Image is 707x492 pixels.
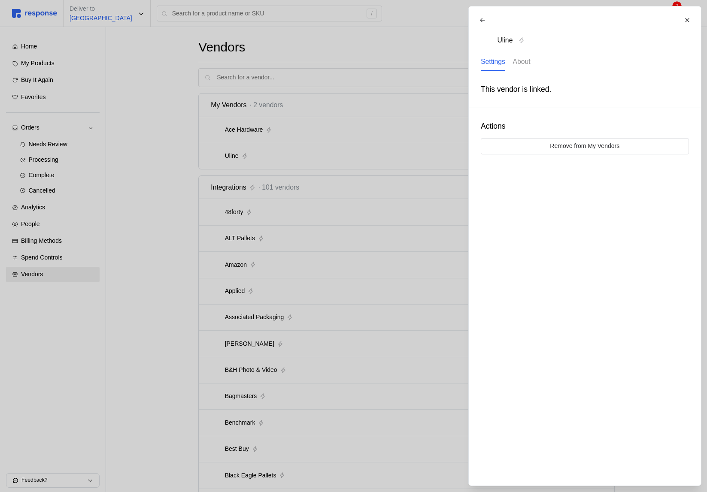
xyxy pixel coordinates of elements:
p: Uline [497,35,513,45]
button: Remove from My Vendors [481,138,689,154]
p: Actions [481,120,689,133]
p: About [513,56,530,67]
p: Settings [481,56,505,67]
p: This vendor is linked. [481,83,689,96]
p: Remove from My Vendors [550,142,619,151]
